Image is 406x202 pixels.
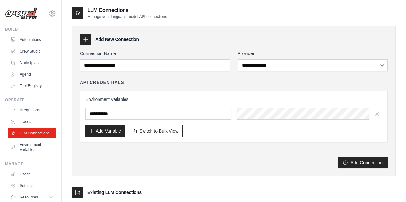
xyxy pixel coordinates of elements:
div: Manage [5,161,56,166]
button: Add Variable [85,125,125,137]
div: Build [5,27,56,32]
button: Add Connection [338,157,388,168]
span: Switch to Bulk View [139,128,178,134]
a: Agents [8,69,56,79]
a: Integrations [8,105,56,115]
a: Settings [8,181,56,191]
a: LLM Connections [8,128,56,138]
h4: API Credentials [80,79,124,85]
a: Environment Variables [8,140,56,155]
a: Crew Studio [8,46,56,56]
h2: LLM Connections [87,6,167,14]
img: Logo [5,7,37,20]
a: Usage [8,169,56,179]
label: Connection Name [80,50,230,57]
p: Manage your language model API connections [87,14,167,19]
h3: Environment Variables [85,96,382,102]
a: Traces [8,117,56,127]
a: Marketplace [8,58,56,68]
label: Provider [238,50,388,57]
a: Tool Registry [8,81,56,91]
div: Operate [5,97,56,102]
span: Resources [20,195,38,200]
a: Automations [8,35,56,45]
h3: Existing LLM Connections [87,189,142,196]
h3: Add New Connection [95,36,139,43]
button: Switch to Bulk View [129,125,183,137]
